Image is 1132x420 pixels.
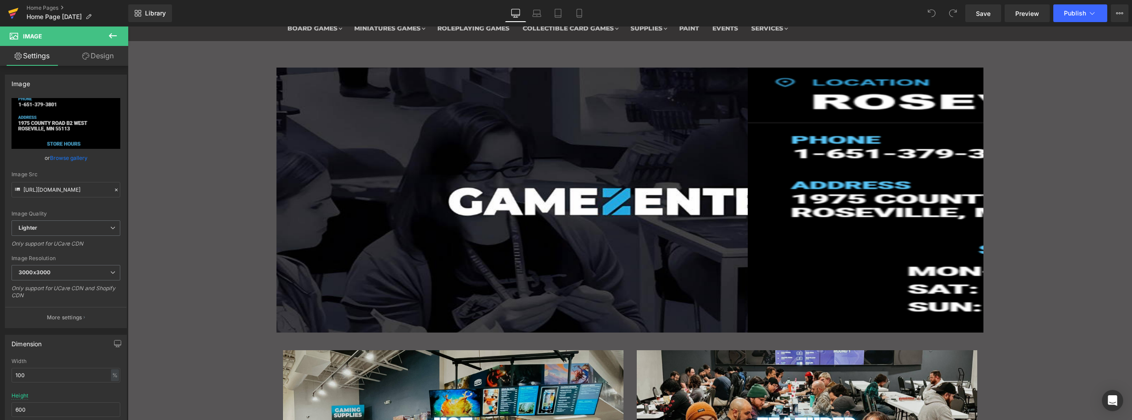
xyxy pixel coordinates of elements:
[23,33,42,40] span: Image
[27,4,128,11] a: Home Pages
[11,393,28,399] div: Height
[19,224,37,231] b: Lighter
[19,269,50,276] b: 3000x3000
[27,13,82,20] span: Home Page [DATE]
[11,335,42,348] div: Dimension
[11,75,30,87] div: Image
[1015,9,1039,18] span: Preview
[505,4,526,22] a: Desktop
[923,4,941,22] button: Undo
[11,402,120,417] input: auto
[1102,390,1123,411] div: Open Intercom Messenger
[547,4,569,22] a: Tablet
[111,369,119,381] div: %
[11,358,120,364] div: Width
[128,4,172,22] a: New Library
[11,211,120,217] div: Image Quality
[526,4,547,22] a: Laptop
[11,240,120,253] div: Only support for UCare CDN
[11,153,120,163] div: or
[11,171,120,178] div: Image Src
[1111,4,1128,22] button: More
[145,9,166,17] span: Library
[1005,4,1050,22] a: Preview
[5,307,126,328] button: More settings
[50,150,88,166] a: Browse gallery
[944,4,962,22] button: Redo
[11,255,120,261] div: Image Resolution
[1053,4,1107,22] button: Publish
[11,368,120,382] input: auto
[11,182,120,197] input: Link
[976,9,990,18] span: Save
[66,46,130,66] a: Design
[11,285,120,305] div: Only support for UCare CDN and Shopify CDN
[47,314,82,322] p: More settings
[1064,10,1086,17] span: Publish
[569,4,590,22] a: Mobile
